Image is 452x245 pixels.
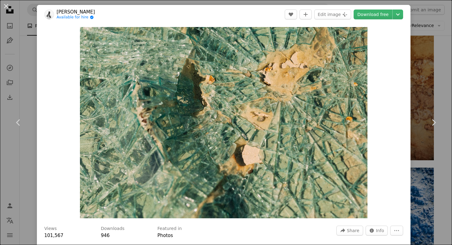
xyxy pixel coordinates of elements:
span: 101,567 [44,233,63,238]
button: More Actions [390,226,403,235]
a: [PERSON_NAME] [57,9,95,15]
button: Like [285,10,297,19]
button: Share this image [336,226,363,235]
button: Zoom in on this image [80,27,367,218]
span: 946 [101,233,110,238]
button: Stats about this image [366,226,388,235]
span: Info [376,226,384,235]
a: Photos [157,233,173,238]
h3: Featured in [157,226,182,232]
h3: Downloads [101,226,125,232]
a: Download free [354,10,392,19]
h3: Views [44,226,57,232]
a: Available for hire [57,15,95,20]
img: brown dried leaf on gray concrete floor [80,27,367,218]
span: Share [347,226,359,235]
img: Go to Parker Coffman's profile [44,10,54,19]
button: Add to Collection [299,10,312,19]
a: Next [415,93,452,152]
button: Choose download size [393,10,403,19]
button: Edit image [314,10,351,19]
